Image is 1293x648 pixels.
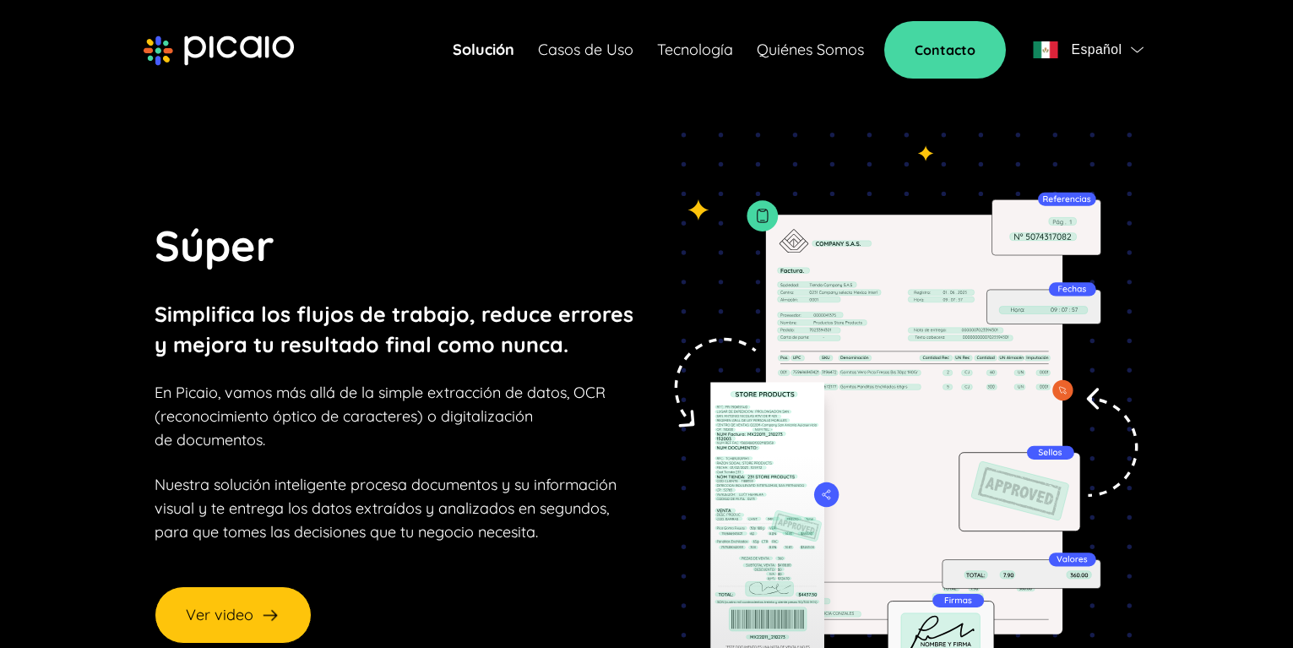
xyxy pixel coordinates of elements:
[884,21,1006,79] a: Contacto
[1026,33,1149,67] button: flagEspañolflag
[1071,38,1122,62] span: Español
[1131,46,1144,53] img: flag
[155,473,617,544] p: Nuestra solución inteligente procesa documentos y su información visual y te entrega los datos ex...
[538,38,633,62] a: Casos de Uso
[657,38,733,62] a: Tecnología
[155,383,606,449] span: En Picaio, vamos más allá de la simple extracción de datos, OCR (reconocimiento óptico de caracte...
[144,35,294,66] img: picaio-logo
[155,219,274,272] span: Súper
[757,38,864,62] a: Quiénes Somos
[453,38,514,62] a: Solución
[155,299,633,360] p: Simplifica los flujos de trabajo, reduce errores y mejora tu resultado final como nunca.
[1033,41,1058,58] img: flag
[260,605,280,625] img: arrow-right
[155,586,312,644] button: Ver video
